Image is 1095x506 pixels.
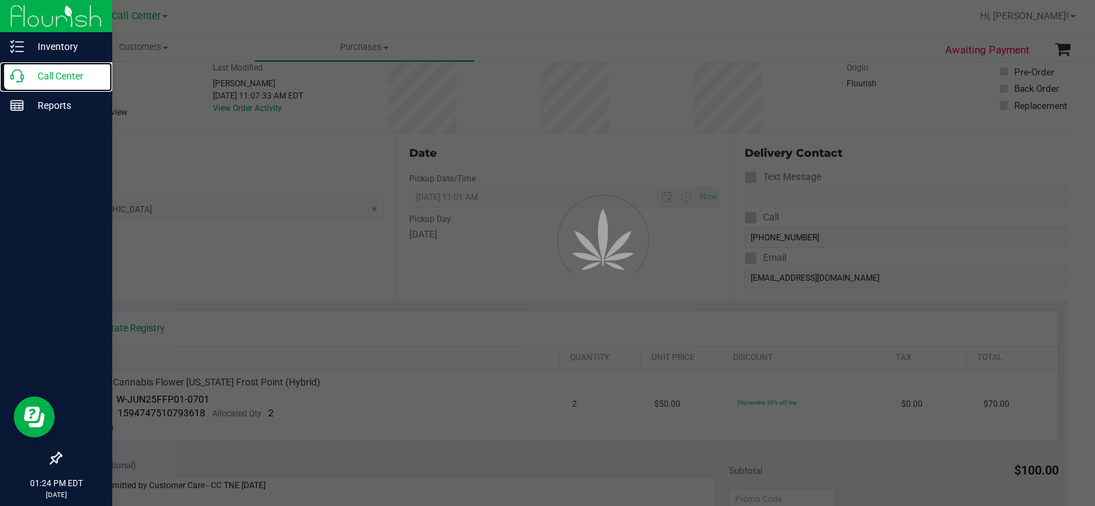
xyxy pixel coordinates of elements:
p: 01:24 PM EDT [6,477,106,490]
iframe: Resource center [14,396,55,438]
p: Call Center [24,68,106,84]
inline-svg: Inventory [10,40,24,53]
p: Reports [24,97,106,114]
inline-svg: Reports [10,99,24,112]
p: Inventory [24,38,106,55]
inline-svg: Call Center [10,69,24,83]
p: [DATE] [6,490,106,500]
